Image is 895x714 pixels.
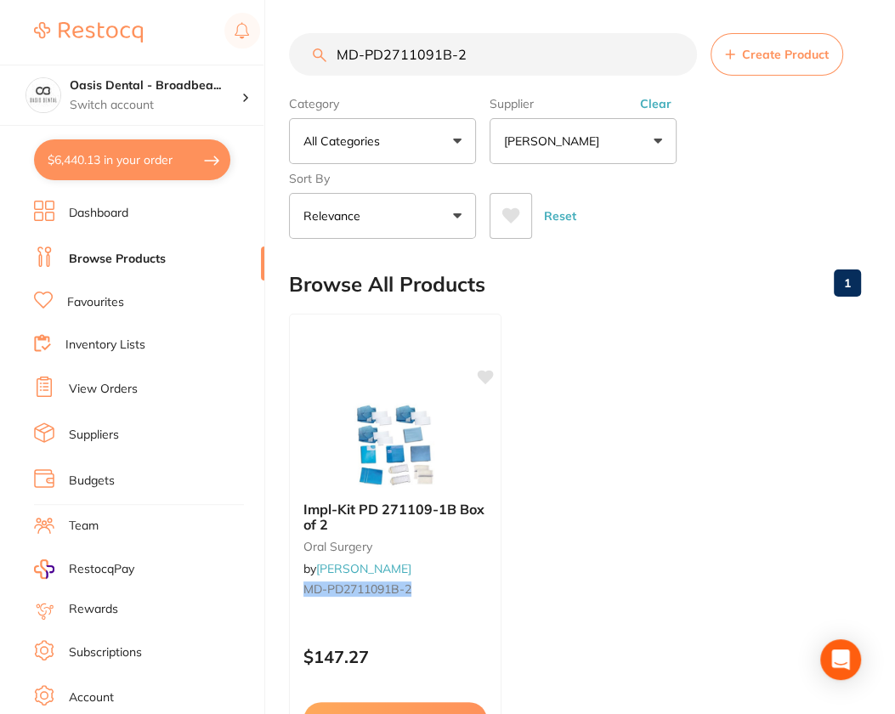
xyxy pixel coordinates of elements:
[303,561,411,576] span: by
[316,561,411,576] a: [PERSON_NAME]
[34,13,143,52] a: Restocq Logo
[289,118,476,164] button: All Categories
[742,48,829,61] span: Create Product
[490,96,677,111] label: Supplier
[69,518,99,535] a: Team
[70,97,241,114] p: Switch account
[303,647,487,666] p: $147.27
[820,639,861,680] div: Open Intercom Messenger
[289,171,476,186] label: Sort By
[34,22,143,42] img: Restocq Logo
[67,294,124,311] a: Favourites
[834,266,861,300] a: 1
[303,501,487,533] b: Impl-Kit PD 271109-1B Box of 2
[69,473,115,490] a: Budgets
[69,205,128,222] a: Dashboard
[289,96,476,111] label: Category
[289,193,476,239] button: Relevance
[34,559,54,579] img: RestocqPay
[490,118,677,164] button: [PERSON_NAME]
[69,427,119,444] a: Suppliers
[504,133,606,150] p: [PERSON_NAME]
[69,644,142,661] a: Subscriptions
[289,33,697,76] input: Search Products
[340,403,450,488] img: Impl-Kit PD 271109-1B Box of 2
[65,337,145,354] a: Inventory Lists
[69,601,118,618] a: Rewards
[711,33,843,76] button: Create Product
[303,207,367,224] p: Relevance
[69,689,114,706] a: Account
[539,193,581,239] button: Reset
[69,251,166,268] a: Browse Products
[303,581,411,597] em: MD-PD2711091B-2
[303,501,484,533] span: Impl-Kit PD 271109-1B Box of 2
[303,540,487,553] small: oral surgery
[70,77,241,94] h4: Oasis Dental - Broadbeach
[69,561,134,578] span: RestocqPay
[635,96,677,111] button: Clear
[303,133,387,150] p: All Categories
[69,381,138,398] a: View Orders
[26,78,60,112] img: Oasis Dental - Broadbeach
[34,559,134,579] a: RestocqPay
[289,273,485,297] h2: Browse All Products
[34,139,230,180] button: $6,440.13 in your order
